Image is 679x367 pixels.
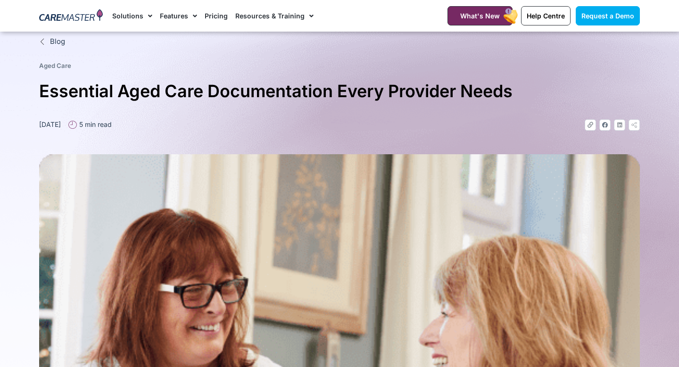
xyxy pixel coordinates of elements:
h1: Essential Aged Care Documentation Every Provider Needs [39,77,640,105]
span: Blog [48,36,65,47]
a: Aged Care [39,62,71,69]
span: Request a Demo [581,12,634,20]
a: Blog [39,36,640,47]
time: [DATE] [39,120,61,128]
img: CareMaster Logo [39,9,103,23]
a: Help Centre [521,6,571,25]
a: What's New [447,6,513,25]
span: 5 min read [77,119,112,129]
span: What's New [460,12,500,20]
span: Help Centre [527,12,565,20]
a: Request a Demo [576,6,640,25]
